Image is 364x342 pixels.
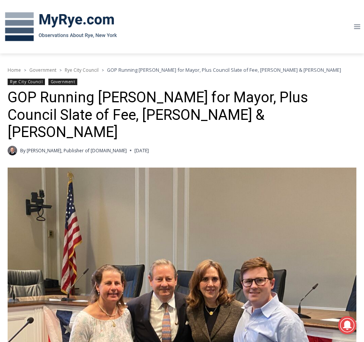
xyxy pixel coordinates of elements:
[59,68,62,73] span: >
[350,21,364,32] button: Open menu
[48,79,77,85] a: Government
[8,66,356,74] nav: Breadcrumbs
[8,89,356,141] h1: GOP Running [PERSON_NAME] for Mayor, Plus Council Slate of Fee, [PERSON_NAME] & [PERSON_NAME]
[8,79,45,85] a: Rye City Council
[20,147,26,154] span: By
[8,146,17,155] a: Author image
[27,147,127,154] a: [PERSON_NAME], Publisher of [DOMAIN_NAME]
[107,66,341,73] span: GOP Running [PERSON_NAME] for Mayor, Plus Council Slate of Fee, [PERSON_NAME] & [PERSON_NAME]
[29,67,56,73] a: Government
[102,68,104,73] span: >
[24,68,26,73] span: >
[8,67,21,73] a: Home
[65,67,99,73] a: Rye City Council
[134,147,149,154] time: [DATE]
